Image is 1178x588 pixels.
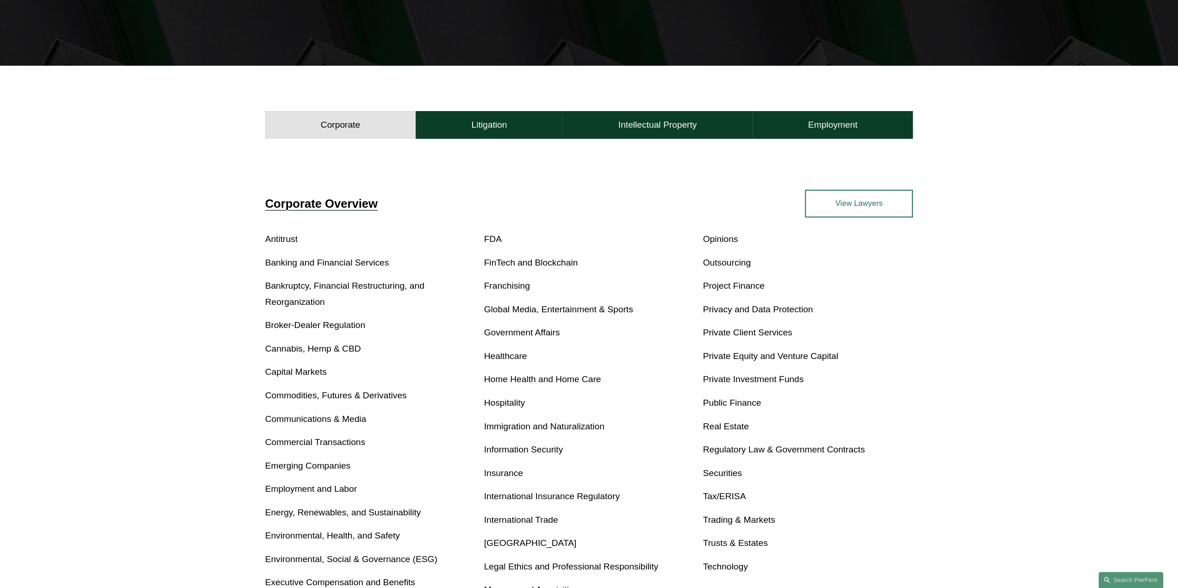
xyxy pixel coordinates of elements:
a: Commercial Transactions [265,437,365,447]
a: Regulatory Law & Government Contracts [703,445,865,454]
a: Energy, Renewables, and Sustainability [265,508,421,517]
h4: Intellectual Property [618,119,697,130]
a: Capital Markets [265,367,327,377]
a: Environmental, Social & Governance (ESG) [265,554,437,564]
a: Corporate Overview [265,197,378,210]
a: Immigration and Naturalization [484,421,605,431]
a: Home Health and Home Care [484,374,601,384]
a: Emerging Companies [265,461,351,470]
a: Private Client Services [703,328,792,337]
a: FDA [484,234,502,244]
a: Public Finance [703,398,761,408]
a: Outsourcing [703,258,750,267]
h4: Employment [808,119,858,130]
a: Global Media, Entertainment & Sports [484,304,633,314]
a: Antitrust [265,234,298,244]
a: Private Investment Funds [703,374,804,384]
a: Project Finance [703,281,764,291]
a: Privacy and Data Protection [703,304,813,314]
a: Government Affairs [484,328,560,337]
a: Banking and Financial Services [265,258,389,267]
a: Trading & Markets [703,515,775,525]
a: Real Estate [703,421,748,431]
a: Technology [703,562,748,571]
a: [GEOGRAPHIC_DATA] [484,538,577,548]
a: Environmental, Health, and Safety [265,531,400,540]
a: Trusts & Estates [703,538,767,548]
a: Commodities, Futures & Derivatives [265,390,407,400]
a: Franchising [484,281,530,291]
a: Healthcare [484,351,527,361]
a: Cannabis, Hemp & CBD [265,344,361,353]
h4: Corporate [321,119,360,130]
a: FinTech and Blockchain [484,258,578,267]
a: Legal Ethics and Professional Responsibility [484,562,659,571]
a: Information Security [484,445,563,454]
h4: Litigation [471,119,507,130]
a: Search this site [1098,572,1163,588]
a: Securities [703,468,742,478]
a: Employment and Labor [265,484,357,494]
a: Opinions [703,234,738,244]
a: International Insurance Regulatory [484,491,620,501]
a: View Lawyers [805,190,913,217]
a: Communications & Media [265,414,367,424]
a: Broker-Dealer Regulation [265,320,366,330]
a: Executive Compensation and Benefits [265,577,415,587]
a: Tax/ERISA [703,491,746,501]
a: International Trade [484,515,558,525]
a: Bankruptcy, Financial Restructuring, and Reorganization [265,281,424,307]
a: Insurance [484,468,523,478]
a: Hospitality [484,398,525,408]
a: Private Equity and Venture Capital [703,351,838,361]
